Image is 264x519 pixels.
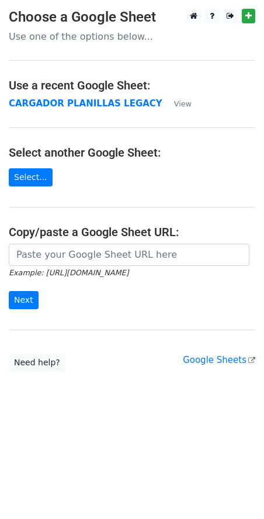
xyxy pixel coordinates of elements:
a: Google Sheets [183,355,255,365]
a: Need help? [9,354,65,372]
p: Use one of the options below... [9,30,255,43]
small: Example: [URL][DOMAIN_NAME] [9,268,128,277]
input: Next [9,291,39,309]
h4: Select another Google Sheet: [9,146,255,160]
a: CARGADOR PLANILLAS LEGACY [9,98,162,109]
h3: Choose a Google Sheet [9,9,255,26]
a: Select... [9,168,53,186]
h4: Copy/paste a Google Sheet URL: [9,225,255,239]
input: Paste your Google Sheet URL here [9,244,249,266]
a: View [162,98,192,109]
h4: Use a recent Google Sheet: [9,78,255,92]
small: View [174,99,192,108]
